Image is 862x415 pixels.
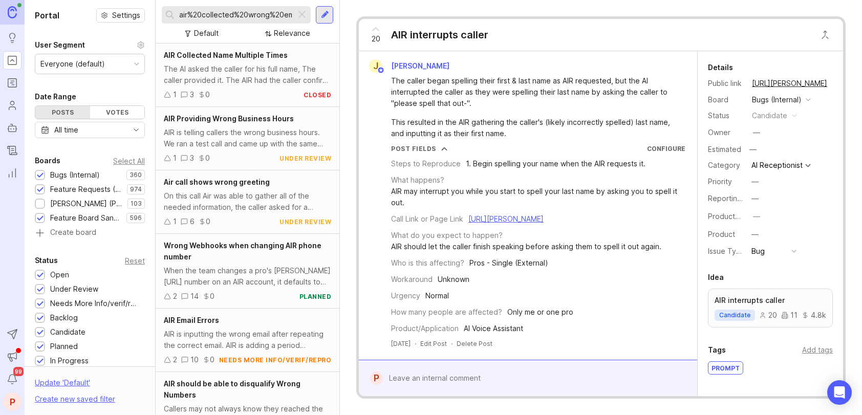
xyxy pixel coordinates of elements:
span: candidate [719,311,750,319]
div: On this call Air was able to gather all of the needed information, the caller asked for a doctor ... [164,190,331,213]
div: The caller began spelling their first & last name as AIR requested, but the AI interrupted the ca... [391,75,677,109]
a: AIR interrupts callercandidate20114.8k [708,289,833,327]
div: needs more info/verif/repro [219,356,332,364]
div: 11 [781,312,798,319]
div: Board [708,94,744,105]
div: Feature Requests (Internal) [50,184,122,195]
time: [DATE] [391,340,411,347]
a: Users [3,96,21,115]
p: 360 [130,171,142,179]
div: · [451,339,452,348]
div: Boards [35,155,60,167]
div: Tags [708,344,726,356]
button: ProductboardID [750,210,763,223]
div: Candidate [50,326,85,338]
span: AIR Collected Name Multiple Times [164,51,288,59]
div: 14 [190,291,199,302]
div: Select All [113,158,145,164]
span: AIR Email Errors [164,316,219,324]
div: Votes [90,106,145,119]
button: Close button [815,25,835,45]
div: Product/Application [391,323,459,334]
label: Issue Type [708,247,745,255]
div: Pros - Single (External) [469,257,548,269]
div: When the team changes a pro's [PERSON_NAME][URL] number on an AIR account, it defaults to VR webh... [164,265,331,288]
div: P [3,392,21,411]
div: Open Intercom Messenger [827,380,852,405]
div: Everyone (default) [40,58,105,70]
label: Product [708,230,735,238]
div: Public link [708,78,744,89]
button: Settings [96,8,145,23]
div: Bugs (Internal) [752,94,802,105]
div: AIR may interrupt you while you start to spell your last name by asking you to spell it out. [391,186,685,208]
div: Call Link or Page Link [391,213,463,225]
span: Wrong Webhooks when changing AIR phone number [164,241,321,261]
a: AIR Email ErrorsAIR is inputting the wrong email after repeating the correct email. AIR is adding... [156,309,339,372]
div: J [369,59,382,73]
h1: Portal [35,9,59,21]
a: Reporting [3,164,21,182]
div: AIR is telling callers the wrong business hours. We ran a test call and came up with the same iss... [164,127,331,149]
div: Add voter [799,394,833,405]
div: 3 [190,89,194,100]
div: 1 [173,89,177,100]
div: 2 [173,354,177,365]
div: 0 [205,89,210,100]
div: Feature Board Sandbox [DATE] [50,212,121,224]
div: Under Review [50,283,98,295]
div: Bug [751,246,765,257]
div: Workaround [391,274,433,285]
div: Only me or one pro [507,307,573,318]
div: 1 [173,216,177,227]
div: under review [279,217,331,226]
span: Settings [112,10,140,20]
div: · [415,339,416,348]
div: — [753,127,760,138]
div: Urgency [391,290,420,301]
div: Needs More Info/verif/repro [50,298,140,309]
p: 974 [130,185,142,193]
span: 20 [372,33,380,45]
div: 10 [190,354,199,365]
div: All time [54,124,78,136]
div: planned [299,292,332,301]
div: — [746,143,760,156]
a: Ideas [3,29,21,47]
div: Open [50,269,69,280]
div: This resulted in the AIR gathering the caller's (likely incorrectly spelled) last name, and input... [391,117,677,139]
div: 1. Begin spelling your name when the AIR requests it. [466,158,645,169]
button: Notifications [3,370,21,388]
div: Edit Post [420,339,447,348]
div: AI Voice Assistant [464,323,523,334]
div: AIR interrupts caller [391,28,488,42]
a: AIR Providing Wrong Business HoursAIR is telling callers the wrong business hours. We ran a test ... [156,107,339,170]
div: 20 Voters [708,394,743,406]
div: Unknown [438,274,469,285]
div: under review [279,154,331,163]
svg: toggle icon [128,126,144,134]
div: AI Receptionist [751,162,803,169]
img: Canny Home [8,6,17,18]
div: Create new saved filter [35,394,115,405]
div: What do you expect to happen? [391,230,503,241]
div: 4.8k [802,312,826,319]
p: 596 [130,214,142,222]
div: Backlog [50,312,78,323]
div: 0 [205,152,210,164]
img: member badge [377,67,385,74]
a: Air call shows wrong greetingOn this call Air was able to gather all of the needed information, t... [156,170,339,234]
span: 99 [13,367,24,376]
div: Normal [425,290,449,301]
a: [URL][PERSON_NAME] [468,214,544,223]
div: Reset [125,258,145,264]
div: — [751,193,759,204]
div: What happens? [391,174,444,186]
div: candidate [752,110,787,121]
div: — [751,229,759,240]
div: How many people are affected? [391,307,502,318]
div: AIR is inputting the wrong email after repeating the correct email. AIR is adding a period betwee... [164,329,331,351]
a: Changelog [3,141,21,160]
div: Idea [708,271,724,283]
